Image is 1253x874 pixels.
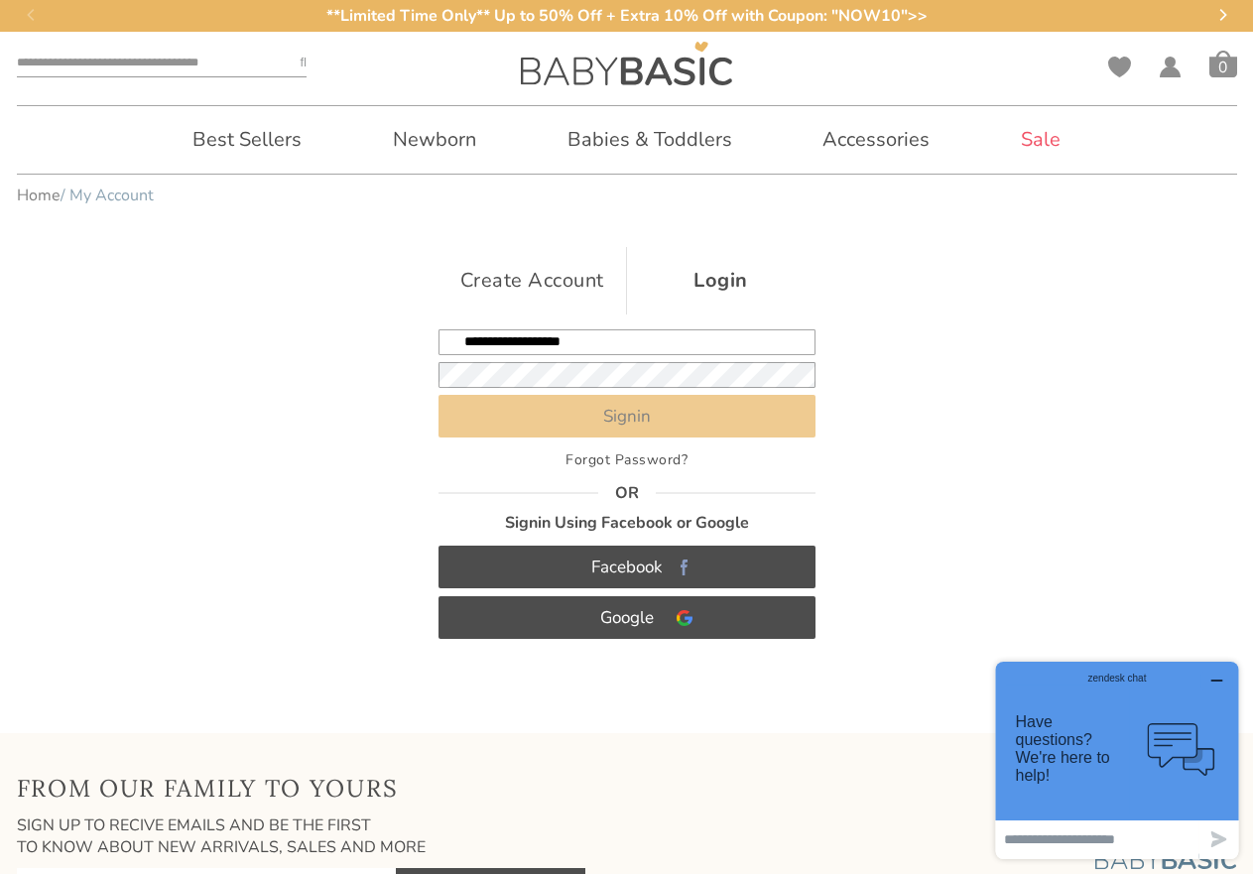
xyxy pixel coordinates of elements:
[1207,1,1237,31] button: Next
[439,546,815,588] a: Facebook
[439,395,815,437] button: Signin
[163,106,331,174] a: Best Sellers
[17,185,61,206] a: Home
[17,773,586,804] h2: From Our Family To Yours
[1159,57,1182,77] a: My Account
[1209,50,1237,77] a: Cart0
[988,654,1246,867] iframe: Opens a widget where you can chat to one of our agents
[538,106,762,174] a: Babies & Toddlers
[439,314,815,655] div: Login
[1159,57,1182,84] span: My Account
[17,814,586,859] h3: Sign Up to recive emails and be the first to know about new arrivals, sales and more
[37,5,1217,27] a: **Limited Time Only** Up to 50% Off + Extra 10% Off with Coupon: "NOW10">>
[363,106,506,174] a: Newborn
[326,5,928,27] span: **Limited Time Only** Up to 50% Off + Extra 10% Off with Coupon: "NOW10">>
[1209,50,1237,77] span: Cart
[1209,58,1237,77] span: 0
[1108,57,1131,84] span: Wishlist
[793,106,959,174] a: Accessories
[439,596,815,639] a: Google
[17,185,1237,206] nav: Breadcrumb
[439,247,627,314] a: Create Account
[615,482,639,504] span: OR
[991,106,1090,174] a: Sale
[439,514,815,533] h3: Signin Using Facebook or Google
[565,450,688,469] a: Forgot Password?
[1108,57,1131,77] a: Wishlist
[627,247,815,314] a: Login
